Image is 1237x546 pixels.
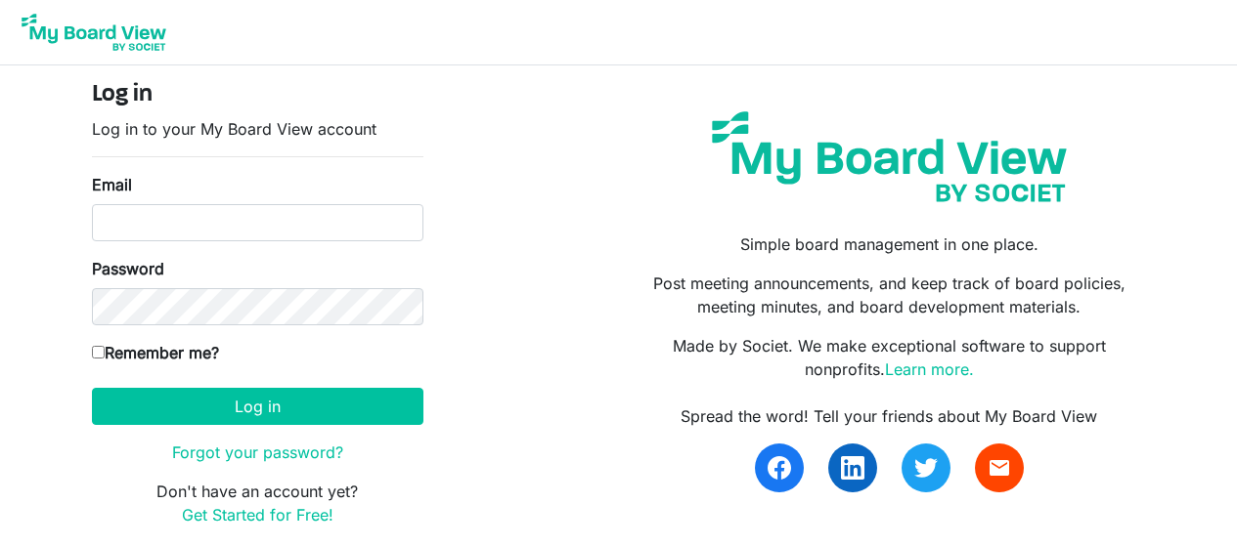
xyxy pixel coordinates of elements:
h4: Log in [92,81,423,109]
p: Log in to your My Board View account [92,117,423,141]
img: My Board View Logo [16,8,172,57]
div: Spread the word! Tell your friends about My Board View [633,404,1145,428]
p: Made by Societ. We make exceptional software to support nonprofits. [633,334,1145,381]
img: linkedin.svg [841,456,864,480]
img: facebook.svg [768,456,791,480]
img: twitter.svg [914,456,938,480]
p: Don't have an account yet? [92,480,423,526]
p: Post meeting announcements, and keep track of board policies, meeting minutes, and board developm... [633,272,1145,318]
button: Log in [92,388,423,425]
label: Password [92,257,164,280]
label: Remember me? [92,341,219,364]
a: Learn more. [885,359,974,379]
a: email [975,443,1024,492]
img: my-board-view-societ.svg [697,97,1082,217]
p: Simple board management in one place. [633,232,1145,256]
a: Forgot your password? [172,442,343,462]
input: Remember me? [92,346,105,358]
a: Get Started for Free! [182,505,333,525]
label: Email [92,173,132,196]
span: email [988,456,1011,480]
